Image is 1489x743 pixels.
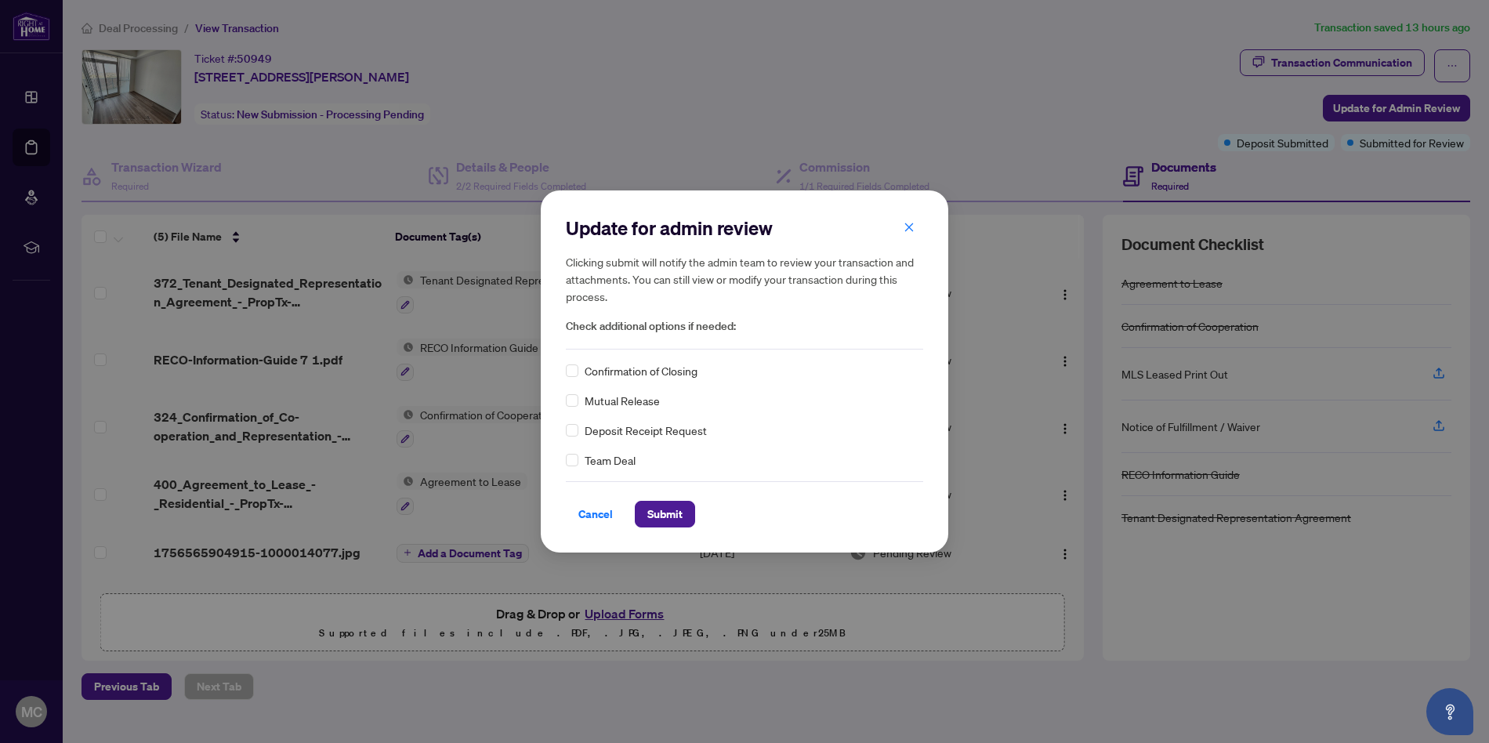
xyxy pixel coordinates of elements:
h2: Update for admin review [566,216,923,241]
span: Check additional options if needed: [566,317,923,335]
span: Cancel [578,502,613,527]
span: Mutual Release [585,392,660,409]
button: Open asap [1426,688,1473,735]
span: close [904,222,915,233]
button: Submit [635,501,695,527]
span: Submit [647,502,683,527]
button: Cancel [566,501,625,527]
h5: Clicking submit will notify the admin team to review your transaction and attachments. You can st... [566,253,923,305]
span: Team Deal [585,451,636,469]
span: Deposit Receipt Request [585,422,707,439]
span: Confirmation of Closing [585,362,697,379]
